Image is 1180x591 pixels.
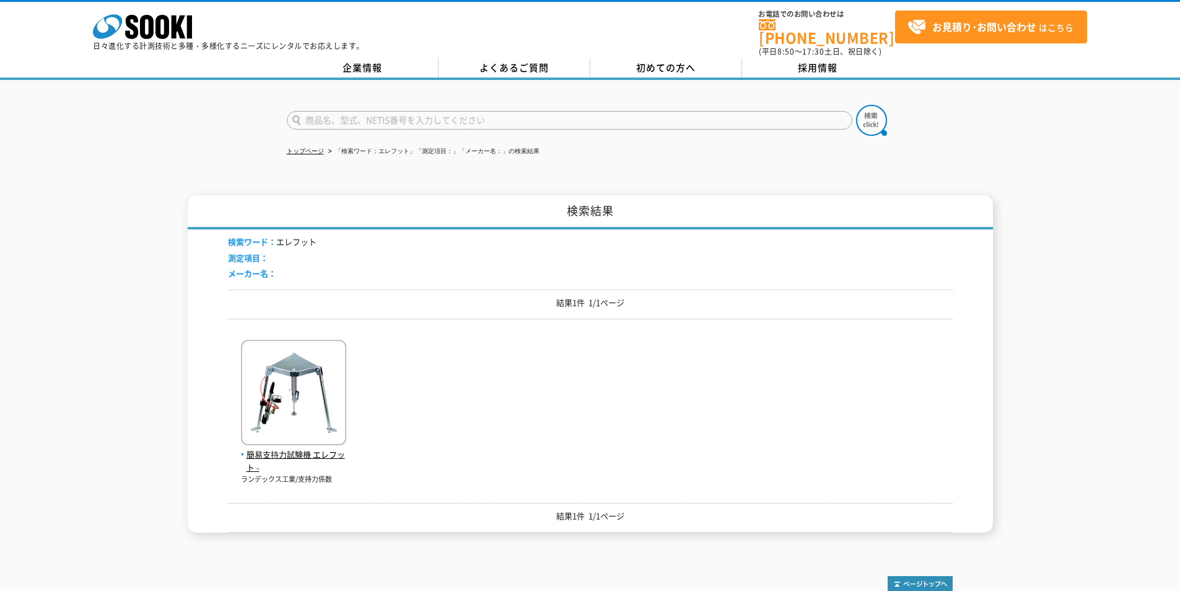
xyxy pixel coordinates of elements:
[241,448,346,474] span: 簡易支持力試験機 エレフット -
[287,59,439,78] a: 企業情報
[228,510,953,523] p: 結果1件 1/1ページ
[326,145,540,158] li: 「検索ワード：エレフット」「測定項目：」「メーカー名：」の検索結果
[439,59,590,78] a: よくあるご質問
[742,59,894,78] a: 採用情報
[759,19,895,45] a: [PHONE_NUMBER]
[932,19,1036,34] strong: お見積り･お問い合わせ
[241,435,346,474] a: 簡易支持力試験機 エレフット -
[636,61,696,74] span: 初めての方へ
[188,195,993,229] h1: 検索結果
[856,105,887,136] img: btn_search.png
[228,236,317,249] li: エレフット
[228,252,268,264] span: 測定項目：
[759,11,895,18] span: お電話でのお問い合わせは
[590,59,742,78] a: 初めての方へ
[228,296,953,309] p: 結果1件 1/1ページ
[907,18,1073,37] span: はこちら
[241,340,346,448] img: -
[228,267,276,279] span: メーカー名：
[777,46,795,57] span: 8:50
[287,148,324,154] a: トップページ
[895,11,1087,43] a: お見積り･お問い合わせはこちら
[228,236,276,247] span: 検索ワード：
[93,42,364,50] p: 日々進化する計測技術と多種・多様化するニーズにレンタルでお応えします。
[287,111,852,130] input: 商品名、型式、NETIS番号を入力してください
[759,46,881,57] span: (平日 ～ 土日、祝日除く)
[241,474,346,485] p: ランデックス工業/支持力係数
[802,46,824,57] span: 17:30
